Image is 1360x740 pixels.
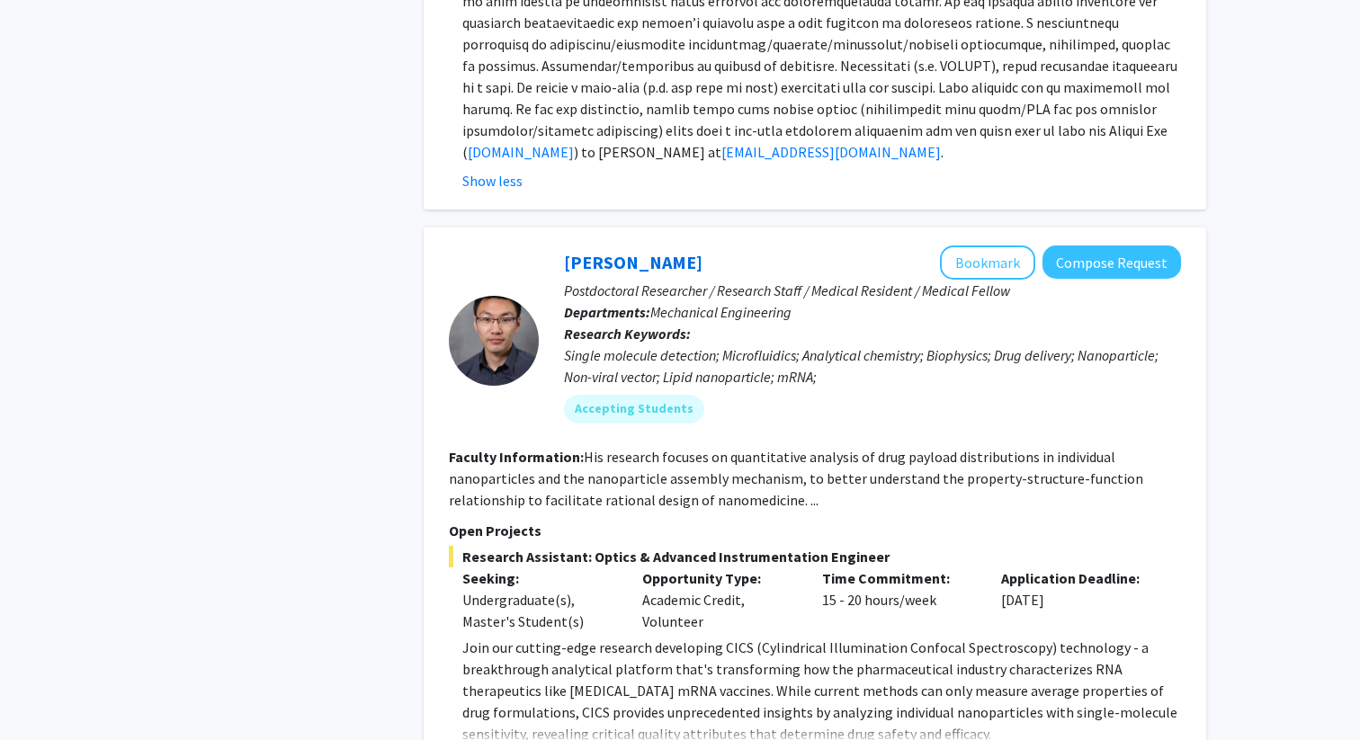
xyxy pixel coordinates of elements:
p: Opportunity Type: [642,567,795,589]
fg-read-more: His research focuses on quantitative analysis of drug payload distributions in individual nanopar... [449,448,1143,509]
div: Single molecule detection; Microfluidics; Analytical chemistry; Biophysics; Drug delivery; Nanopa... [564,344,1181,388]
button: Show less [462,170,523,192]
p: Open Projects [449,520,1181,541]
span: Research Assistant: Optics & Advanced Instrumentation Engineer [449,546,1181,567]
a: [DOMAIN_NAME] [468,143,574,161]
p: Time Commitment: [822,567,975,589]
iframe: Chat [13,659,76,727]
div: 15 - 20 hours/week [809,567,989,632]
b: Departments: [564,303,650,321]
b: Faculty Information: [449,448,584,466]
p: Postdoctoral Researcher / Research Staff / Medical Resident / Medical Fellow [564,280,1181,301]
div: Academic Credit, Volunteer [629,567,809,632]
span: Mechanical Engineering [650,303,792,321]
span: ) to [PERSON_NAME] at [574,143,721,161]
p: Seeking: [462,567,615,589]
span: . [941,143,944,161]
a: [EMAIL_ADDRESS][DOMAIN_NAME] [721,143,941,161]
div: [DATE] [988,567,1168,632]
mat-chip: Accepting Students [564,395,704,423]
button: Compose Request to Sixuan Li [1042,245,1181,279]
b: Research Keywords: [564,325,691,343]
div: Undergraduate(s), Master's Student(s) [462,589,615,632]
a: [PERSON_NAME] [564,251,702,273]
button: Add Sixuan Li to Bookmarks [940,245,1035,280]
p: Application Deadline: [1001,567,1154,589]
